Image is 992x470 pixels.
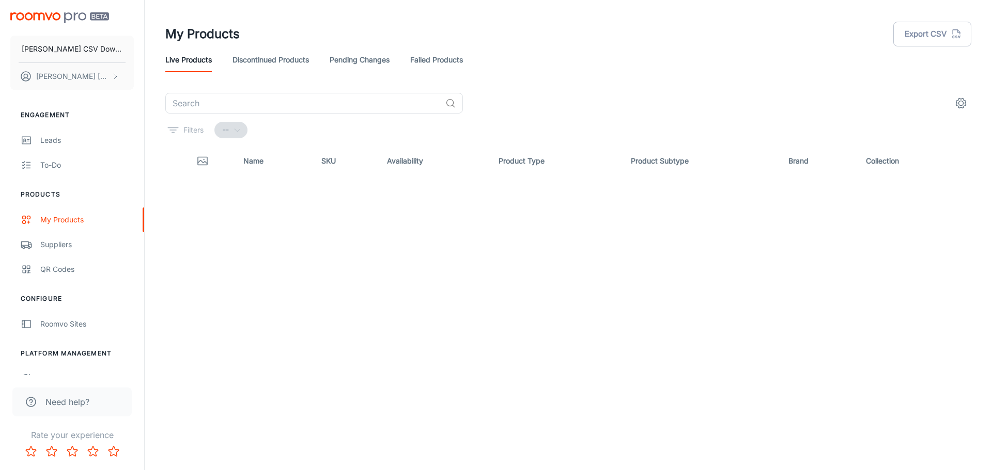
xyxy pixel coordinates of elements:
div: User Administration [40,373,134,384]
button: Rate 2 star [41,441,62,462]
th: Availability [379,147,490,175]
a: Failed Products [410,47,463,72]
th: Collection [858,147,971,175]
th: Product Type [490,147,623,175]
th: Product Subtype [623,147,780,175]
button: Rate 3 star [62,441,83,462]
button: settings [951,93,971,114]
button: Rate 1 star [21,441,41,462]
button: [PERSON_NAME] [PERSON_NAME] [10,63,134,90]
button: Rate 4 star [83,441,103,462]
div: My Products [40,214,134,225]
div: Leads [40,135,134,146]
p: [PERSON_NAME] CSV Download [22,43,122,55]
div: Roomvo Sites [40,318,134,330]
button: [PERSON_NAME] CSV Download [10,36,134,62]
th: Brand [780,147,858,175]
p: [PERSON_NAME] [PERSON_NAME] [36,71,109,82]
a: Discontinued Products [233,47,309,72]
th: SKU [313,147,379,175]
button: Rate 5 star [103,441,124,462]
div: QR Codes [40,264,134,275]
th: Name [235,147,313,175]
a: Pending Changes [330,47,390,72]
p: Rate your experience [8,429,136,441]
span: Need help? [45,396,89,408]
input: Search [165,93,441,114]
button: Export CSV [893,22,971,46]
div: To-do [40,159,134,171]
h1: My Products [165,25,240,43]
a: Live Products [165,47,212,72]
div: Suppliers [40,239,134,250]
img: Roomvo PRO Beta [10,12,109,23]
svg: Thumbnail [196,155,209,167]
